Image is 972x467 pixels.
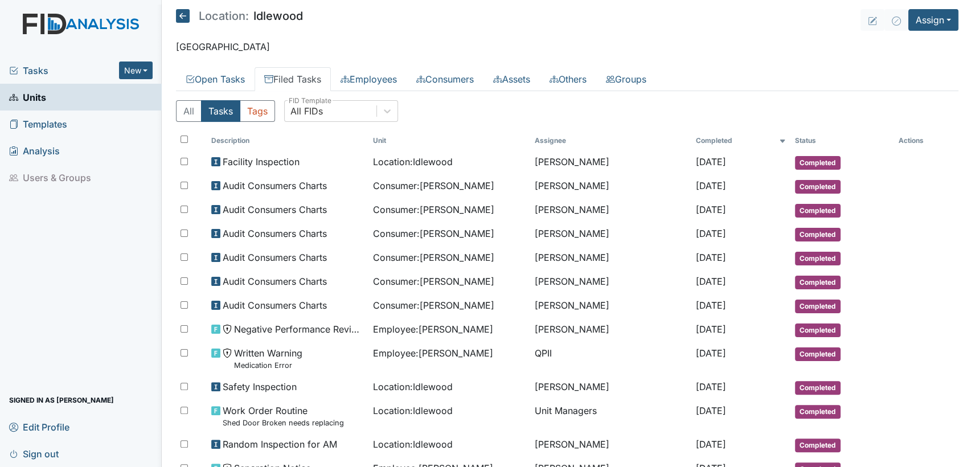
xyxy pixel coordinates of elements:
[530,375,692,399] td: [PERSON_NAME]
[795,405,840,419] span: Completed
[696,323,726,335] span: [DATE]
[795,276,840,289] span: Completed
[373,346,493,360] span: Employee : [PERSON_NAME]
[530,246,692,270] td: [PERSON_NAME]
[795,252,840,265] span: Completed
[223,251,327,264] span: Audit Consumers Charts
[9,88,46,106] span: Units
[530,131,692,150] th: Assignee
[9,445,59,462] span: Sign out
[223,203,327,216] span: Audit Consumers Charts
[696,347,726,359] span: [DATE]
[223,179,327,192] span: Audit Consumers Charts
[530,174,692,198] td: [PERSON_NAME]
[696,381,726,392] span: [DATE]
[696,439,726,450] span: [DATE]
[530,399,692,433] td: Unit Managers
[795,347,840,361] span: Completed
[373,203,494,216] span: Consumer : [PERSON_NAME]
[9,418,69,436] span: Edit Profile
[530,318,692,342] td: [PERSON_NAME]
[223,437,337,451] span: Random Inspection for AM
[795,381,840,395] span: Completed
[207,131,368,150] th: Toggle SortBy
[368,131,530,150] th: Toggle SortBy
[373,380,453,394] span: Location : Idlewood
[790,131,894,150] th: Toggle SortBy
[530,222,692,246] td: [PERSON_NAME]
[223,404,344,428] span: Work Order Routine Shed Door Broken needs replacing
[240,100,275,122] button: Tags
[176,67,255,91] a: Open Tasks
[234,360,302,371] small: Medication Error
[696,180,726,191] span: [DATE]
[331,67,407,91] a: Employees
[373,404,453,417] span: Location : Idlewood
[696,405,726,416] span: [DATE]
[908,9,958,31] button: Assign
[176,100,202,122] button: All
[223,380,297,394] span: Safety Inspection
[696,204,726,215] span: [DATE]
[290,104,323,118] div: All FIDs
[9,142,60,159] span: Analysis
[530,342,692,375] td: QPII
[795,228,840,241] span: Completed
[530,198,692,222] td: [PERSON_NAME]
[176,9,303,23] h5: Idlewood
[483,67,540,91] a: Assets
[696,156,726,167] span: [DATE]
[696,276,726,287] span: [DATE]
[530,150,692,174] td: [PERSON_NAME]
[234,322,364,336] span: Negative Performance Review
[9,64,119,77] a: Tasks
[795,180,840,194] span: Completed
[223,155,300,169] span: Facility Inspection
[255,67,331,91] a: Filed Tasks
[696,252,726,263] span: [DATE]
[795,300,840,313] span: Completed
[530,433,692,457] td: [PERSON_NAME]
[407,67,483,91] a: Consumers
[894,131,951,150] th: Actions
[223,417,344,428] small: Shed Door Broken needs replacing
[696,228,726,239] span: [DATE]
[373,155,453,169] span: Location : Idlewood
[373,275,494,288] span: Consumer : [PERSON_NAME]
[176,40,959,54] p: [GEOGRAPHIC_DATA]
[540,67,596,91] a: Others
[596,67,656,91] a: Groups
[696,300,726,311] span: [DATE]
[223,227,327,240] span: Audit Consumers Charts
[373,227,494,240] span: Consumer : [PERSON_NAME]
[691,131,790,150] th: Toggle SortBy
[373,322,493,336] span: Employee : [PERSON_NAME]
[795,156,840,170] span: Completed
[795,204,840,218] span: Completed
[201,100,240,122] button: Tasks
[373,251,494,264] span: Consumer : [PERSON_NAME]
[530,270,692,294] td: [PERSON_NAME]
[795,439,840,452] span: Completed
[119,62,153,79] button: New
[199,10,249,22] span: Location:
[234,346,302,371] span: Written Warning Medication Error
[9,115,67,133] span: Templates
[9,391,114,409] span: Signed in as [PERSON_NAME]
[181,136,188,143] input: Toggle All Rows Selected
[795,323,840,337] span: Completed
[373,179,494,192] span: Consumer : [PERSON_NAME]
[176,100,275,122] div: Type filter
[373,298,494,312] span: Consumer : [PERSON_NAME]
[223,298,327,312] span: Audit Consumers Charts
[223,275,327,288] span: Audit Consumers Charts
[373,437,453,451] span: Location : Idlewood
[530,294,692,318] td: [PERSON_NAME]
